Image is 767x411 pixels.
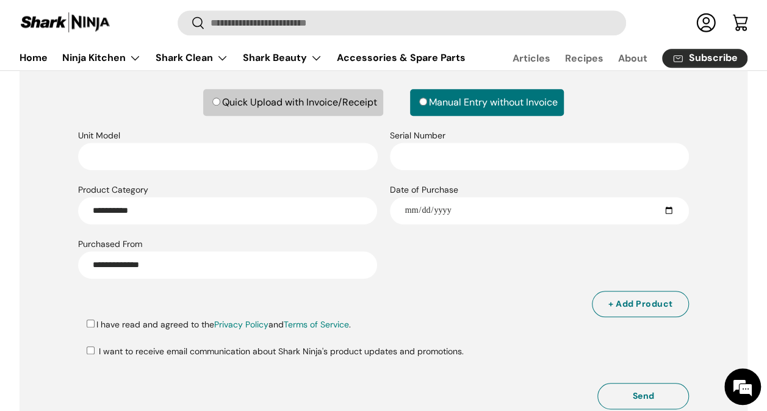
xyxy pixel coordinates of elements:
[410,89,564,116] label: Manual Entry without Invoice
[337,46,466,70] a: Accessories & Spare Parts
[236,46,329,70] summary: Shark Beauty
[284,319,349,330] a: Terms of Service
[200,6,229,35] div: Minimize live chat window
[78,130,120,143] label: Unit Model
[597,383,689,409] button: Send
[689,54,738,63] span: Subscribe
[87,346,95,354] input: I want to receive email communication about Shark Ninja's product updates and promotions.
[203,89,383,116] label: Quick Upload with Invoice/Receipt
[55,46,148,70] summary: Ninja Kitchen
[483,46,747,70] nav: Secondary
[71,126,168,249] span: We're online!
[63,68,205,84] div: Chat with us now
[20,46,48,70] a: Home
[6,278,232,321] textarea: Type your message and hit 'Enter'
[592,291,690,317] button: + Add Product
[419,98,427,105] input: Manual Entry without Invoice
[84,319,351,332] label: I have read and agreed to the and .
[513,46,550,70] a: Articles
[618,46,647,70] a: About
[390,130,445,143] label: Serial Number
[390,184,458,198] label: Date of Purchase
[78,184,148,198] label: Product Category
[20,46,466,70] nav: Primary
[148,46,236,70] summary: Shark Clean
[20,11,111,35] img: Shark Ninja Philippines
[84,346,464,359] label: I want to receive email communication about Shark Ninja's product updates and promotions.
[212,98,220,105] input: Quick Upload with Invoice/Receipt
[87,320,95,327] input: I have read and agreed to thePrivacy PolicyandTerms of Service.
[662,49,747,68] a: Subscribe
[78,238,142,252] label: Purchased From
[565,46,603,70] a: Recipes
[214,319,268,330] a: Privacy Policy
